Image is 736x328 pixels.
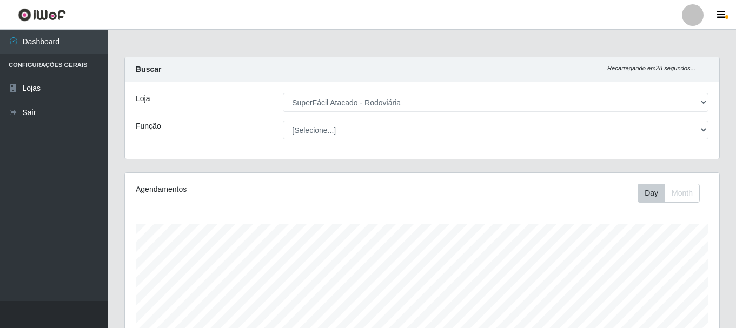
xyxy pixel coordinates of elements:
[136,93,150,104] label: Loja
[136,121,161,132] label: Função
[665,184,700,203] button: Month
[638,184,708,203] div: Toolbar with button groups
[136,65,161,73] strong: Buscar
[638,184,665,203] button: Day
[18,8,66,22] img: CoreUI Logo
[136,184,365,195] div: Agendamentos
[638,184,700,203] div: First group
[607,65,695,71] i: Recarregando em 28 segundos...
